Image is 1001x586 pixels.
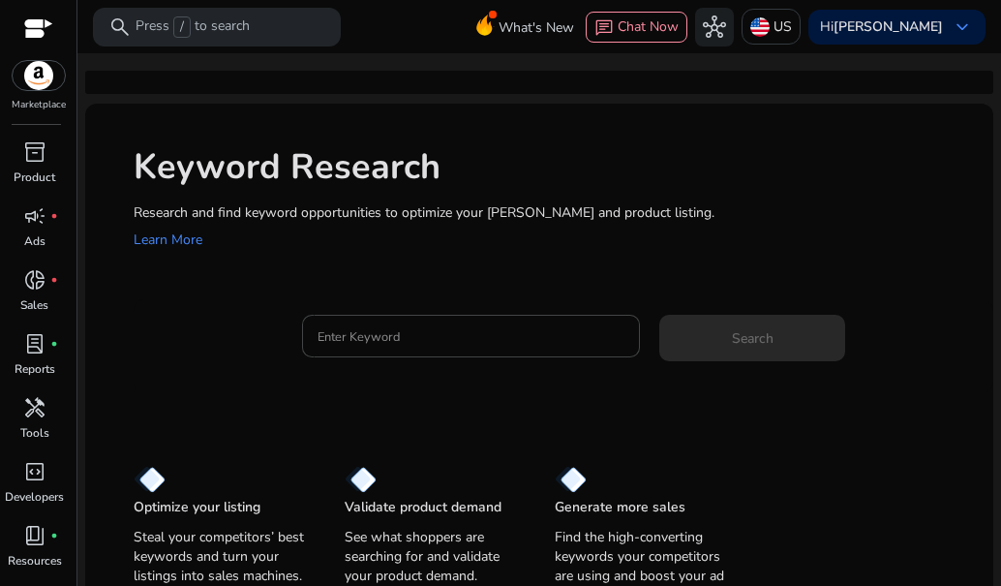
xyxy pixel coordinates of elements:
p: Reports [15,360,55,378]
h1: Keyword Research [134,146,974,188]
b: [PERSON_NAME] [834,17,943,36]
img: us.svg [750,17,770,37]
img: diamond.svg [555,466,587,493]
span: fiber_manual_record [50,340,58,348]
span: campaign [23,204,46,228]
img: amazon.svg [13,61,65,90]
p: Tools [20,424,49,442]
p: Steal your competitors’ best keywords and turn your listings into sales machines. [134,528,306,586]
span: code_blocks [23,460,46,483]
button: chatChat Now [586,12,687,43]
p: Press to search [136,16,250,38]
p: Research and find keyword opportunities to optimize your [PERSON_NAME] and product listing. [134,202,974,223]
span: fiber_manual_record [50,532,58,540]
a: Learn More [134,231,202,249]
p: Ads [24,232,45,250]
span: keyboard_arrow_down [951,15,974,39]
span: lab_profile [23,332,46,355]
button: hub [695,8,734,46]
p: Generate more sales [555,498,685,517]
span: / [173,16,191,38]
p: US [773,10,792,44]
p: Validate product demand [345,498,501,517]
span: inventory_2 [23,140,46,164]
img: diamond.svg [134,466,166,493]
span: book_4 [23,524,46,547]
p: Marketplace [12,98,66,112]
span: fiber_manual_record [50,212,58,220]
span: Chat Now [618,17,679,36]
span: What's New [499,11,574,45]
span: search [108,15,132,39]
p: Resources [8,552,62,570]
span: donut_small [23,268,46,292]
p: Hi [820,20,943,34]
p: Sales [20,296,48,314]
p: Product [14,169,55,186]
span: chat [594,18,614,38]
p: See what shoppers are searching for and validate your product demand. [345,528,517,586]
span: handyman [23,396,46,419]
span: hub [703,15,726,39]
img: diamond.svg [345,466,377,493]
p: Optimize your listing [134,498,260,517]
p: Developers [5,488,64,506]
span: fiber_manual_record [50,276,58,284]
